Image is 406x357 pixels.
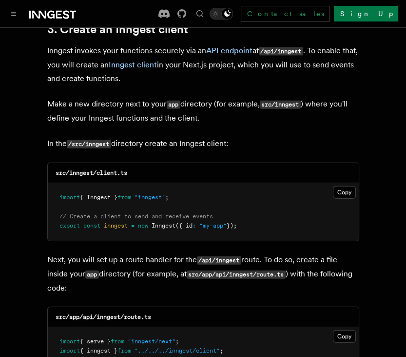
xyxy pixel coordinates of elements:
[117,194,131,201] span: from
[47,137,359,151] p: In the directory create an Inngest client:
[67,140,111,148] code: /src/inngest
[220,347,223,354] span: ;
[167,101,180,109] code: app
[138,222,148,229] span: new
[260,101,301,109] code: src/inngest
[152,222,175,229] span: Inngest
[333,330,356,343] button: Copy
[194,8,206,20] button: Find something...
[109,60,157,69] a: Inngest client
[193,222,196,229] span: :
[334,6,398,21] a: Sign Up
[128,338,175,345] span: "inngest/next"
[56,169,127,176] code: src/inngest/client.ts
[85,271,99,279] code: app
[59,213,213,220] span: // Create a client to send and receive events
[199,222,227,229] span: "my-app"
[59,222,80,229] span: export
[135,194,165,201] span: "inngest"
[135,347,220,354] span: "../../../inngest/client"
[227,222,237,229] span: });
[47,22,188,36] a: 3. Create an Inngest client
[197,256,241,265] code: /api/inngest
[59,347,80,354] span: import
[56,314,151,320] code: src/app/api/inngest/route.ts
[104,222,128,229] span: inngest
[59,194,80,201] span: import
[175,222,193,229] span: ({ id
[206,46,252,55] a: API endpoint
[80,347,117,354] span: { inngest }
[59,338,80,345] span: import
[47,253,359,295] p: Next, you will set up a route handler for the route. To do so, create a file inside your director...
[80,338,111,345] span: { serve }
[47,97,359,125] p: Make a new directory next to your directory (for example, ) where you'll define your Inngest func...
[165,194,169,201] span: ;
[8,8,19,20] button: Toggle navigation
[175,338,179,345] span: ;
[241,6,330,21] a: Contact sales
[83,222,100,229] span: const
[333,186,356,199] button: Copy
[47,44,359,85] p: Inngest invokes your functions securely via an at . To enable that, you will create an in your Ne...
[131,222,135,229] span: =
[259,47,303,56] code: /api/inngest
[117,347,131,354] span: from
[210,8,233,20] button: Toggle dark mode
[187,271,286,279] code: src/app/api/inngest/route.ts
[111,338,124,345] span: from
[80,194,117,201] span: { Inngest }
